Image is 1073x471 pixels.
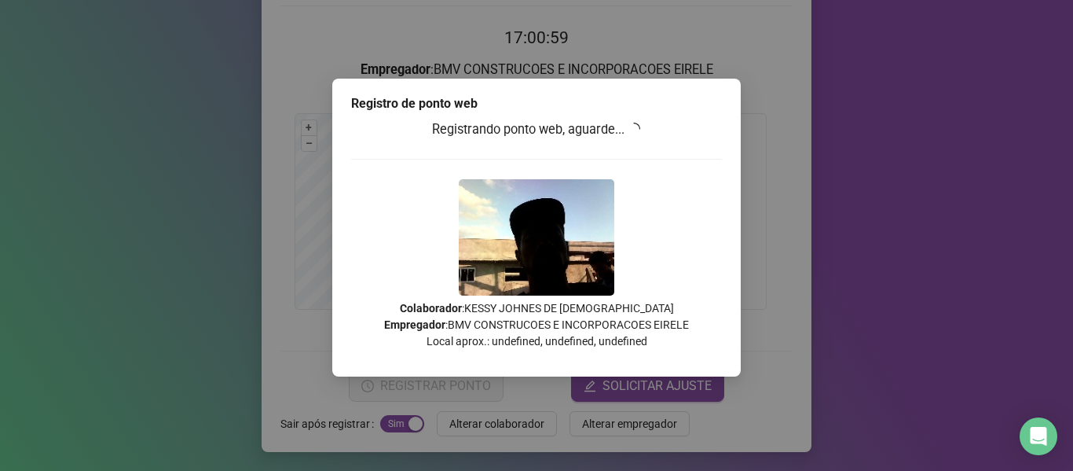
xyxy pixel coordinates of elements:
strong: Empregador [384,318,445,331]
img: Z [459,179,614,296]
h3: Registrando ponto web, aguarde... [351,120,722,140]
div: Registro de ponto web [351,94,722,113]
span: loading [625,120,643,138]
p: : KESSY JOHNES DE [DEMOGRAPHIC_DATA] : BMV CONSTRUCOES E INCORPORACOES EIRELE Local aprox.: undef... [351,300,722,350]
div: Open Intercom Messenger [1020,418,1057,455]
strong: Colaborador [400,302,462,315]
